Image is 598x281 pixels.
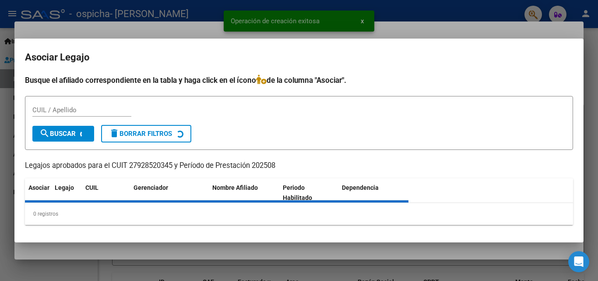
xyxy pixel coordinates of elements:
[338,178,409,207] datatable-header-cell: Dependencia
[134,184,168,191] span: Gerenciador
[25,49,573,66] h2: Asociar Legajo
[32,126,94,142] button: Buscar
[342,184,379,191] span: Dependencia
[82,178,130,207] datatable-header-cell: CUIL
[109,128,120,139] mat-icon: delete
[25,178,51,207] datatable-header-cell: Asociar
[568,251,589,272] div: Open Intercom Messenger
[25,75,573,86] h4: Busque el afiliado correspondiente en la tabla y haga click en el ícono de la columna "Asociar".
[212,184,258,191] span: Nombre Afiliado
[85,184,98,191] span: CUIL
[283,184,312,201] span: Periodo Habilitado
[39,128,50,139] mat-icon: search
[25,160,573,171] p: Legajos aprobados para el CUIT 27928520345 y Período de Prestación 202508
[109,130,172,138] span: Borrar Filtros
[51,178,82,207] datatable-header-cell: Legajo
[209,178,279,207] datatable-header-cell: Nombre Afiliado
[25,203,573,225] div: 0 registros
[39,130,76,138] span: Buscar
[55,184,74,191] span: Legajo
[279,178,338,207] datatable-header-cell: Periodo Habilitado
[101,125,191,142] button: Borrar Filtros
[130,178,209,207] datatable-header-cell: Gerenciador
[28,184,49,191] span: Asociar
